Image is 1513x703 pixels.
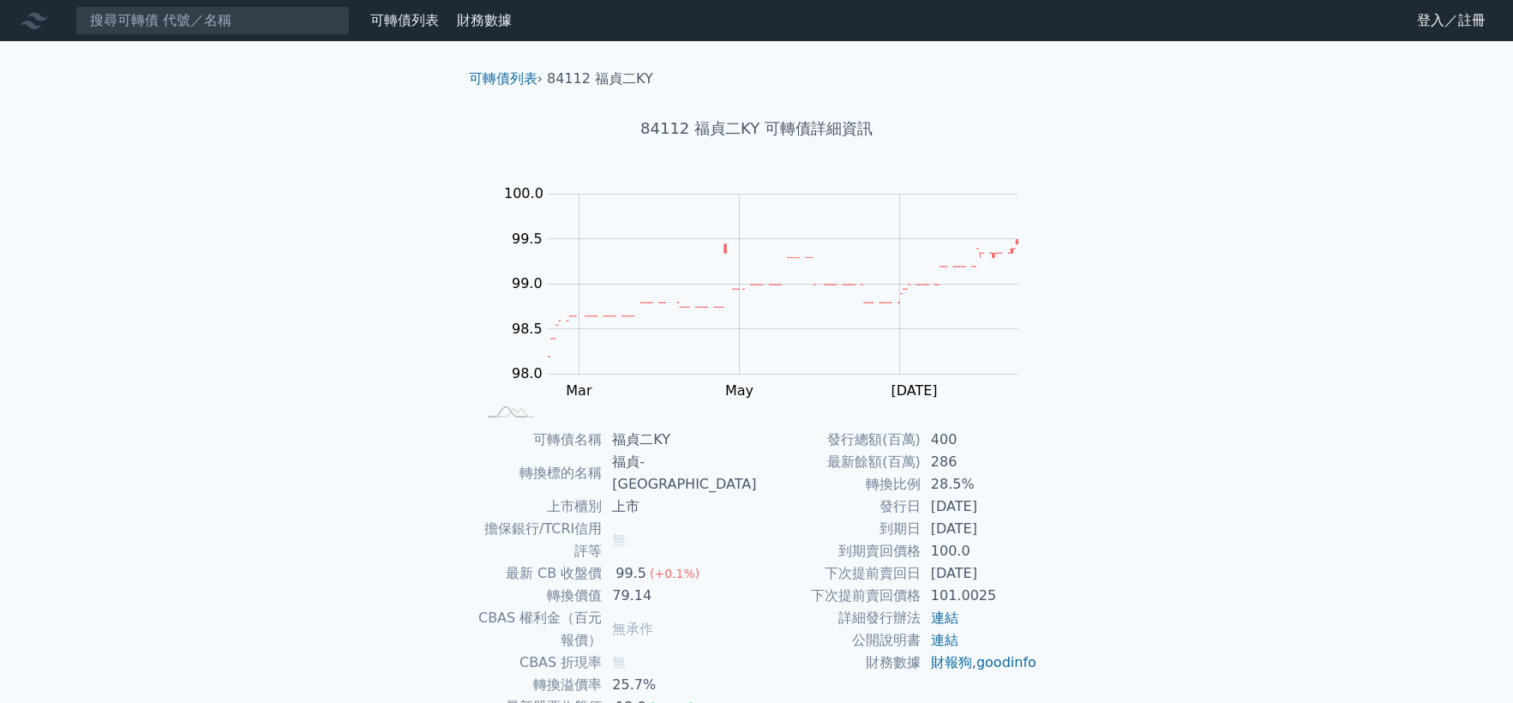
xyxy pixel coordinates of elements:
[921,429,1038,451] td: 400
[476,607,603,652] td: CBAS 權利金（百元報價）
[512,231,543,247] tspan: 99.5
[757,540,921,562] td: 到期賣回價格
[757,496,921,518] td: 發行日
[921,652,1038,674] td: ,
[504,185,543,201] tspan: 100.0
[512,321,543,337] tspan: 98.5
[476,518,603,562] td: 擔保銀行/TCRI信用評等
[921,451,1038,473] td: 286
[476,585,603,607] td: 轉換價值
[921,496,1038,518] td: [DATE]
[921,540,1038,562] td: 100.0
[757,585,921,607] td: 下次提前賣回價格
[455,117,1059,141] h1: 84112 福貞二KY 可轉債詳細資訊
[370,12,439,28] a: 可轉債列表
[757,451,921,473] td: 最新餘額(百萬)
[602,429,756,451] td: 福貞二KY
[566,382,592,399] tspan: Mar
[469,70,537,87] a: 可轉債列表
[921,473,1038,496] td: 28.5%
[921,585,1038,607] td: 101.0025
[612,532,626,548] span: 無
[757,629,921,652] td: 公開說明書
[921,562,1038,585] td: [DATE]
[476,496,603,518] td: 上市櫃別
[757,518,921,540] td: 到期日
[602,674,756,696] td: 25.7%
[602,496,756,518] td: 上市
[757,562,921,585] td: 下次提前賣回日
[921,518,1038,540] td: [DATE]
[612,621,653,637] span: 無承作
[612,562,650,585] div: 99.5
[891,382,937,399] tspan: [DATE]
[931,654,972,670] a: 財報狗
[476,451,603,496] td: 轉換標的名稱
[476,562,603,585] td: 最新 CB 收盤價
[476,429,603,451] td: 可轉債名稱
[548,239,1018,357] g: Series
[476,652,603,674] td: CBAS 折現率
[612,654,626,670] span: 無
[602,585,756,607] td: 79.14
[602,451,756,496] td: 福貞-[GEOGRAPHIC_DATA]
[931,610,958,626] a: 連結
[650,567,699,580] span: (+0.1%)
[757,607,921,629] td: 詳細發行辦法
[931,632,958,648] a: 連結
[976,654,1036,670] a: goodinfo
[457,12,512,28] a: 財務數據
[476,674,603,696] td: 轉換溢價率
[495,185,1043,399] g: Chart
[512,365,543,382] tspan: 98.0
[757,652,921,674] td: 財務數據
[1403,7,1499,34] a: 登入／註冊
[469,69,543,89] li: ›
[547,69,653,89] li: 84112 福貞二KY
[725,382,753,399] tspan: May
[757,473,921,496] td: 轉換比例
[512,275,543,291] tspan: 99.0
[757,429,921,451] td: 發行總額(百萬)
[75,6,350,35] input: 搜尋可轉債 代號／名稱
